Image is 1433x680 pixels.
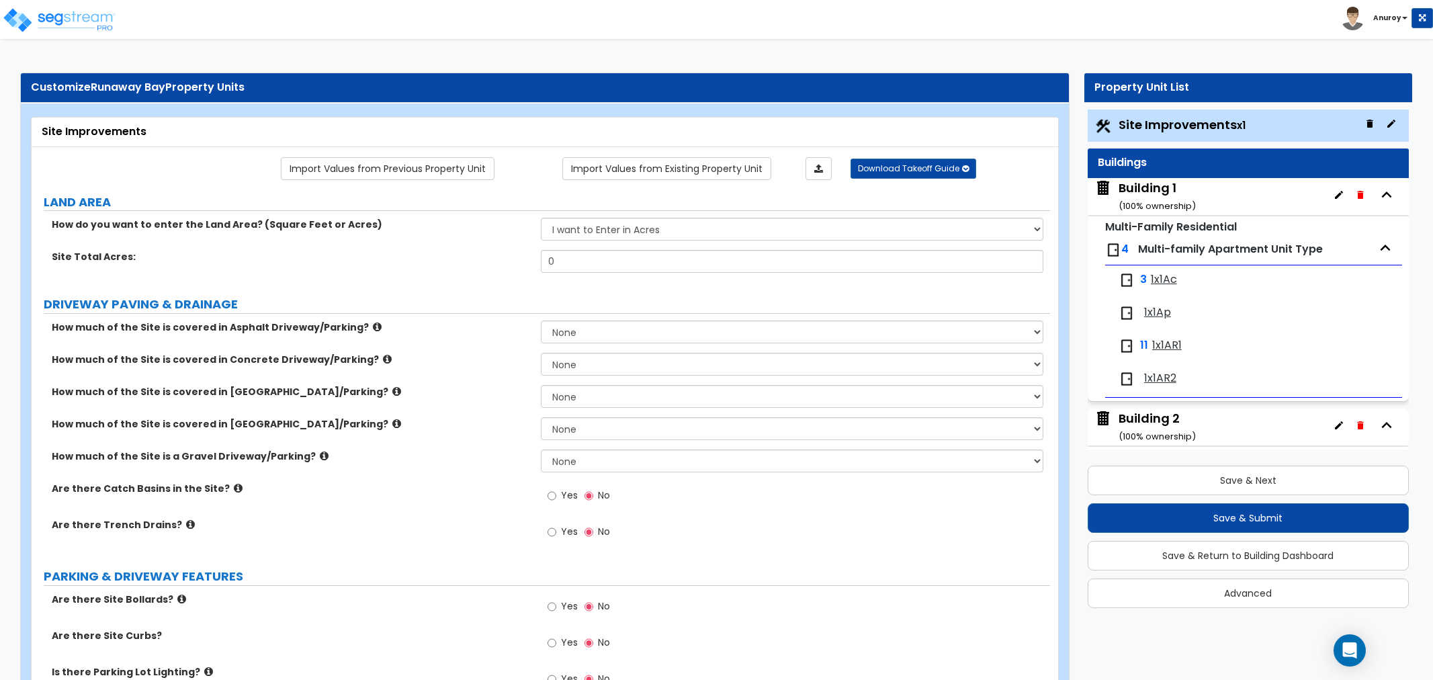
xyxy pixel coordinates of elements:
[44,194,1050,211] label: LAND AREA
[91,79,165,95] span: Runaway Bay
[1152,338,1182,353] span: 1x1AR1
[548,525,556,540] input: Yes
[584,636,593,650] input: No
[561,599,578,613] span: Yes
[1119,272,1135,288] img: door.png
[1140,338,1148,353] span: 11
[584,525,593,540] input: No
[1119,200,1196,212] small: ( 100 % ownership)
[186,519,195,529] i: click for more info!
[52,482,531,495] label: Are there Catch Basins in the Site?
[1094,80,1402,95] div: Property Unit List
[561,636,578,649] span: Yes
[1094,179,1112,197] img: building.svg
[1144,305,1171,321] span: 1x1Ap
[548,488,556,503] input: Yes
[548,599,556,614] input: Yes
[1138,241,1323,257] span: Multi-family Apartment Unit Type
[373,322,382,332] i: click for more info!
[281,157,494,180] a: Import the dynamic attribute values from previous properties.
[1237,118,1246,132] small: x1
[1119,410,1196,444] div: Building 2
[234,483,243,493] i: click for more info!
[1088,541,1409,570] button: Save & Return to Building Dashboard
[598,525,610,538] span: No
[1094,410,1112,427] img: building.svg
[584,599,593,614] input: No
[1373,13,1401,23] b: Anuroy
[1119,430,1196,443] small: ( 100 % ownership)
[1121,241,1129,257] span: 4
[31,80,1059,95] div: Customize Property Units
[851,159,976,179] button: Download Takeoff Guide
[204,667,213,677] i: click for more info!
[806,157,832,180] a: Import the dynamic attributes value through Excel sheet
[52,321,531,334] label: How much of the Site is covered in Asphalt Driveway/Parking?
[598,488,610,502] span: No
[383,354,392,364] i: click for more info!
[561,525,578,538] span: Yes
[392,419,401,429] i: click for more info!
[52,353,531,366] label: How much of the Site is covered in Concrete Driveway/Parking?
[52,665,531,679] label: Is there Parking Lot Lighting?
[1094,410,1196,444] span: Building 2
[1088,503,1409,533] button: Save & Submit
[598,636,610,649] span: No
[562,157,771,180] a: Import the dynamic attribute values from existing properties.
[1119,179,1196,214] div: Building 1
[52,450,531,463] label: How much of the Site is a Gravel Driveway/Parking?
[392,386,401,396] i: click for more info!
[1094,179,1196,214] span: Building 1
[1144,371,1176,386] span: 1x1AR2
[52,250,531,263] label: Site Total Acres:
[1105,242,1121,258] img: door.png
[52,518,531,532] label: Are there Trench Drains?
[1334,634,1366,667] div: Open Intercom Messenger
[42,124,1048,140] div: Site Improvements
[1151,272,1177,288] span: 1x1Ac
[1119,338,1135,354] img: door.png
[1088,466,1409,495] button: Save & Next
[1140,272,1147,288] span: 3
[177,594,186,604] i: click for more info!
[1341,7,1364,30] img: avatar.png
[598,599,610,613] span: No
[1094,118,1112,135] img: Construction.png
[1088,579,1409,608] button: Advanced
[52,417,531,431] label: How much of the Site is covered in [GEOGRAPHIC_DATA]/Parking?
[52,385,531,398] label: How much of the Site is covered in [GEOGRAPHIC_DATA]/Parking?
[1119,116,1246,133] span: Site Improvements
[1098,155,1399,171] div: Buildings
[52,629,531,642] label: Are there Site Curbs?
[320,451,329,461] i: click for more info!
[2,7,116,34] img: logo_pro_r.png
[1119,305,1135,321] img: door.png
[858,163,959,174] span: Download Takeoff Guide
[1105,219,1237,235] small: Multi-Family Residential
[1119,371,1135,387] img: door.png
[52,218,531,231] label: How do you want to enter the Land Area? (Square Feet or Acres)
[561,488,578,502] span: Yes
[44,568,1050,585] label: PARKING & DRIVEWAY FEATURES
[584,488,593,503] input: No
[52,593,531,606] label: Are there Site Bollards?
[548,636,556,650] input: Yes
[44,296,1050,313] label: DRIVEWAY PAVING & DRAINAGE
